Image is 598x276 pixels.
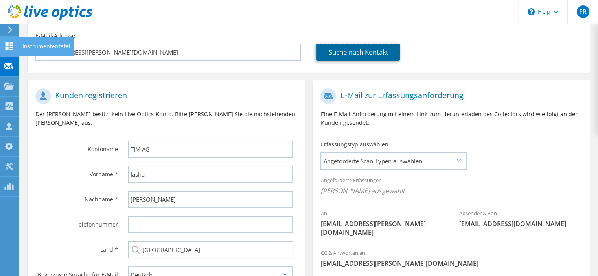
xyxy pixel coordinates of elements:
label: Erfassungstyp auswählen [320,141,388,148]
div: Angeforderte Erfassungen [313,172,590,201]
a: Suche nach Kontakt [316,44,400,61]
h1: E-Mail zur Erfassungsanforderung [320,88,578,104]
label: Vorname * [35,166,118,178]
p: Der [PERSON_NAME] besitzt kein Live Optics-Konto. Bitte [PERSON_NAME] Sie die nachstehenden [PERS... [35,110,297,127]
label: E-Mail-Adresse [35,32,75,40]
div: An [313,205,451,241]
div: CC & Antworten an [313,245,590,272]
div: Absender & Von [451,205,590,232]
span: [EMAIL_ADDRESS][PERSON_NAME][DOMAIN_NAME] [320,259,582,268]
div: Instrumententafel [18,37,74,56]
label: Land * [35,241,118,254]
p: Eine E-Mail-Anforderung mit einem Link zum Herunterladen des Collectors wird wie folgt an den Kun... [320,110,582,127]
span: [EMAIL_ADDRESS][PERSON_NAME][DOMAIN_NAME] [320,219,443,237]
h1: Kunden registrieren [35,88,293,104]
label: Telefonnummer [35,216,118,228]
span: Angeforderte Scan-Typen auswählen [321,153,466,169]
label: Kontoname [35,141,118,153]
svg: \n [528,8,535,15]
label: Nachname * [35,191,118,203]
span: FR [577,5,589,18]
span: [EMAIL_ADDRESS][DOMAIN_NAME] [459,219,582,228]
span: [PERSON_NAME] ausgewählt [320,186,582,195]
